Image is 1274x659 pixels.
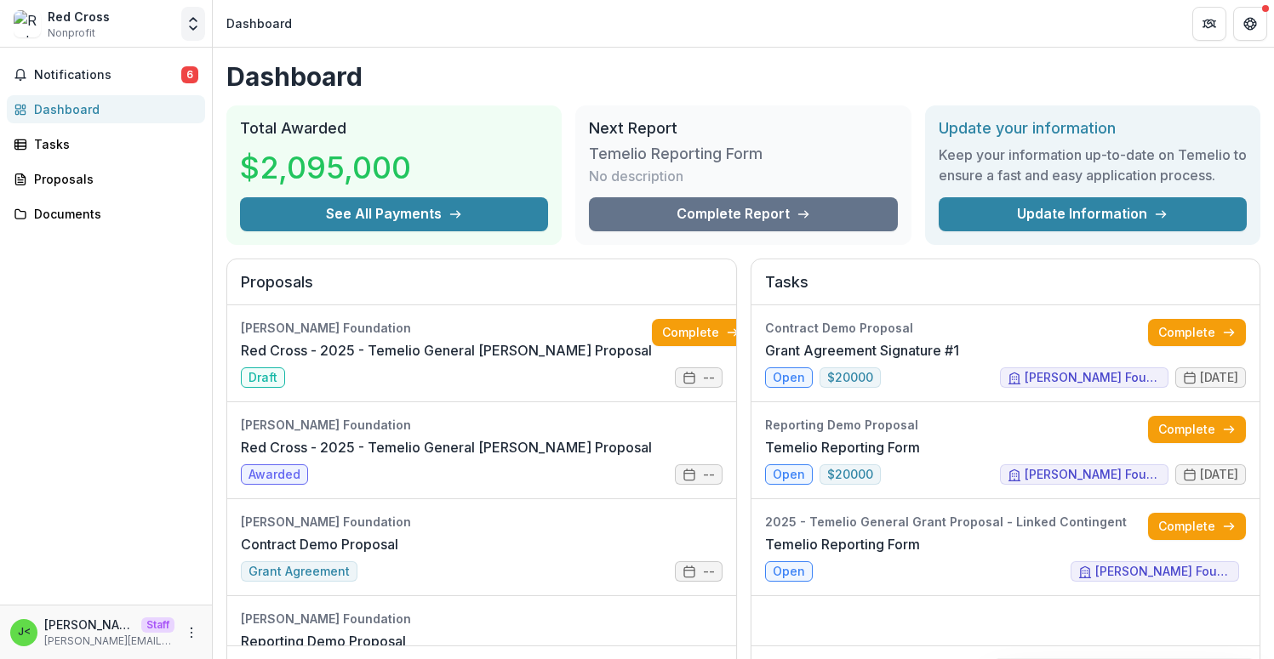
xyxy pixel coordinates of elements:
a: Reporting Demo Proposal [241,631,406,651]
a: Complete [1148,319,1246,346]
h2: Total Awarded [240,119,548,138]
p: Staff [141,617,174,633]
h2: Tasks [765,273,1247,305]
a: Proposals [7,165,205,193]
p: No description [589,166,683,186]
span: Nonprofit [48,26,95,41]
p: [PERSON_NAME] <[PERSON_NAME][EMAIL_ADDRESS][DOMAIN_NAME]> [44,616,134,633]
div: Julie <julie@trytemelio.com> [18,627,31,638]
h2: Next Report [589,119,897,138]
h3: Temelio Reporting Form [589,145,763,163]
span: 6 [181,66,198,83]
div: Proposals [34,170,191,188]
button: More [181,622,202,643]
a: Temelio Reporting Form [765,534,920,554]
a: Complete [1148,513,1246,540]
button: Partners [1192,7,1226,41]
nav: breadcrumb [220,11,299,36]
button: Get Help [1233,7,1267,41]
img: Red Cross [14,10,41,37]
a: Documents [7,200,205,228]
h3: $2,095,000 [240,145,411,190]
a: Complete [1148,416,1246,443]
div: Dashboard [226,14,292,32]
button: See All Payments [240,197,548,231]
p: [PERSON_NAME][EMAIL_ADDRESS][DOMAIN_NAME] [44,633,174,649]
a: Update Information [939,197,1247,231]
a: Red Cross - 2025 - Temelio General [PERSON_NAME] Proposal [241,340,652,361]
a: Temelio Reporting Form [765,437,920,457]
button: Notifications6 [7,61,205,88]
h2: Update your information [939,119,1247,138]
span: Notifications [34,68,181,82]
button: Open entity switcher [181,7,205,41]
div: Documents [34,205,191,223]
a: Red Cross - 2025 - Temelio General [PERSON_NAME] Proposal [241,437,652,457]
div: Red Cross [48,8,110,26]
a: Contract Demo Proposal [241,534,398,554]
a: Grant Agreement Signature #1 [765,340,959,361]
div: Tasks [34,135,191,153]
div: Dashboard [34,100,191,118]
a: Dashboard [7,95,205,123]
h3: Keep your information up-to-date on Temelio to ensure a fast and easy application process. [939,145,1247,185]
a: Complete [652,319,750,346]
a: Tasks [7,130,205,158]
a: Complete Report [589,197,897,231]
h1: Dashboard [226,61,1260,92]
h2: Proposals [241,273,723,305]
